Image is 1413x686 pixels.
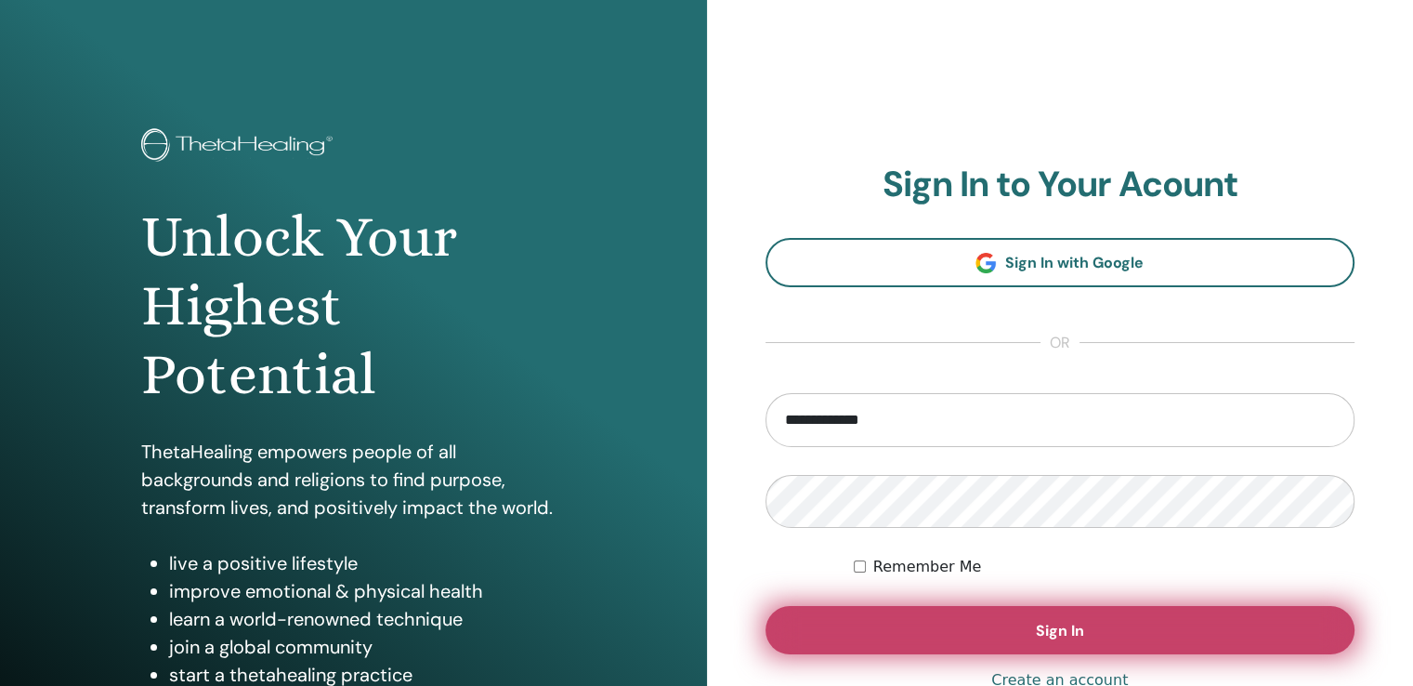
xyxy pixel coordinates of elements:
[169,605,566,633] li: learn a world-renowned technique
[765,238,1355,287] a: Sign In with Google
[1005,253,1144,272] span: Sign In with Google
[854,556,1354,578] div: Keep me authenticated indefinitely or until I manually logout
[1036,621,1084,640] span: Sign In
[141,438,566,521] p: ThetaHealing empowers people of all backgrounds and religions to find purpose, transform lives, a...
[141,203,566,410] h1: Unlock Your Highest Potential
[169,577,566,605] li: improve emotional & physical health
[873,556,982,578] label: Remember Me
[765,164,1355,206] h2: Sign In to Your Acount
[169,549,566,577] li: live a positive lifestyle
[169,633,566,661] li: join a global community
[1040,332,1079,354] span: or
[765,606,1355,654] button: Sign In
